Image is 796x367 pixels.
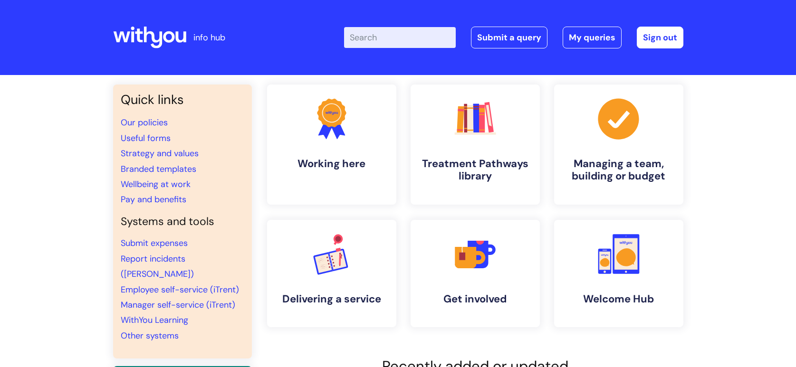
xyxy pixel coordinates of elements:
a: Pay and benefits [121,194,186,205]
a: Working here [267,85,396,205]
a: Managing a team, building or budget [554,85,683,205]
a: Employee self-service (iTrent) [121,284,239,295]
a: Other systems [121,330,179,341]
a: Delivering a service [267,220,396,327]
a: Treatment Pathways library [411,85,540,205]
h4: Delivering a service [275,293,389,305]
a: WithYou Learning [121,314,188,326]
a: Get involved [411,220,540,327]
a: Report incidents ([PERSON_NAME]) [121,253,194,280]
a: Wellbeing at work [121,179,191,190]
h4: Welcome Hub [562,293,676,305]
h4: Get involved [418,293,532,305]
a: Useful forms [121,132,171,144]
h4: Working here [275,158,389,170]
h4: Managing a team, building or budget [562,158,676,183]
a: Submit a query [471,27,547,48]
h4: Treatment Pathways library [418,158,532,183]
a: Our policies [121,117,168,128]
input: Search [344,27,456,48]
a: Strategy and values [121,148,199,159]
a: Submit expenses [121,237,188,249]
div: | - [344,27,683,48]
h4: Systems and tools [121,215,244,228]
a: Sign out [637,27,683,48]
a: Welcome Hub [554,220,683,327]
h3: Quick links [121,92,244,107]
a: Branded templates [121,163,196,175]
a: Manager self-service (iTrent) [121,299,235,311]
a: My queries [563,27,622,48]
p: info hub [193,30,225,45]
